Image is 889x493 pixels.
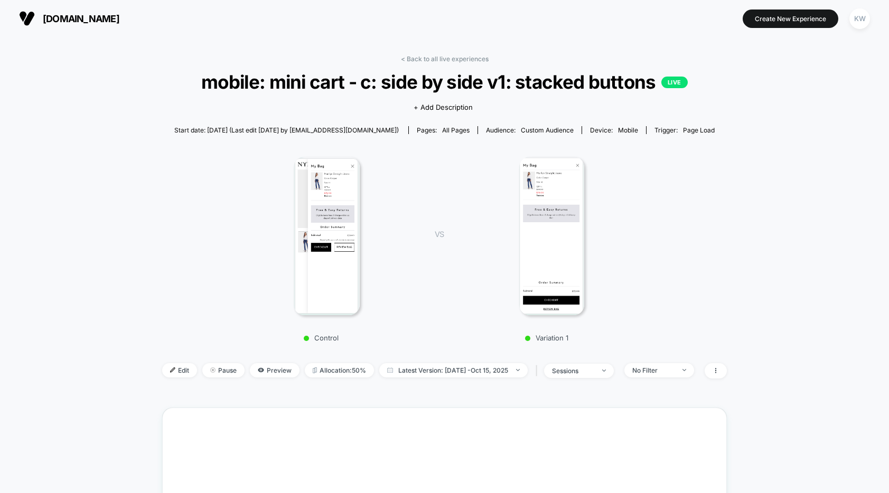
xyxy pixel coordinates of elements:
button: KW [846,8,873,30]
span: [DOMAIN_NAME] [43,13,119,24]
img: rebalance [313,367,317,373]
p: Variation 1 [454,334,639,342]
span: VS [435,230,443,239]
span: Page Load [683,126,715,134]
a: < Back to all live experiences [401,55,489,63]
span: Latest Version: [DATE] - Oct 15, 2025 [379,363,528,377]
span: | [533,363,544,378]
div: No Filter [632,366,675,374]
div: Trigger: [654,126,715,134]
span: Allocation: 50% [305,363,374,377]
span: mobile [618,126,638,134]
img: Control main [294,157,360,315]
span: Edit [162,363,197,377]
button: Create New Experience [743,10,838,28]
img: end [516,369,520,371]
img: end [210,367,216,373]
span: Custom Audience [521,126,574,134]
p: Control [229,334,414,342]
span: all pages [442,126,470,134]
span: Pause [202,363,245,377]
img: Visually logo [19,11,35,26]
span: Device: [582,126,646,134]
div: Audience: [486,126,574,134]
img: end [682,369,686,371]
img: Variation 1 main [519,157,585,315]
div: KW [849,8,870,29]
span: mobile: mini cart - c: side by side v1: stacked buttons [190,71,698,93]
p: LIVE [661,77,688,88]
span: Start date: [DATE] (Last edit [DATE] by [EMAIL_ADDRESS][DOMAIN_NAME]) [174,126,399,134]
img: edit [170,367,175,373]
div: sessions [552,367,594,375]
img: calendar [387,367,393,373]
button: [DOMAIN_NAME] [16,10,123,27]
img: end [602,369,606,372]
span: Preview [250,363,300,377]
div: Pages: [417,126,470,134]
span: + Add Description [414,102,473,113]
